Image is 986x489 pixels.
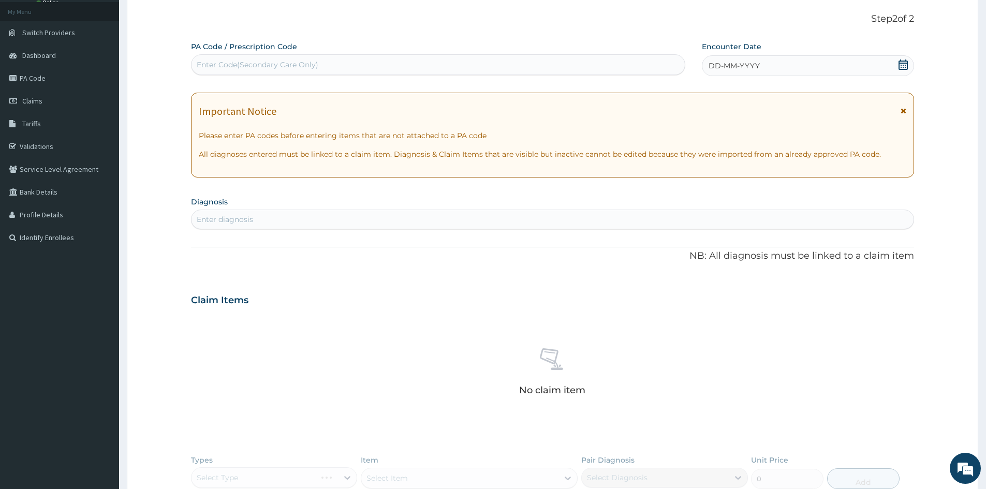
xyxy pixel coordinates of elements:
[22,119,41,128] span: Tariffs
[519,385,585,395] p: No claim item
[60,130,143,235] span: We're online!
[22,28,75,37] span: Switch Providers
[170,5,195,30] div: Minimize live chat window
[191,295,248,306] h3: Claim Items
[22,96,42,106] span: Claims
[702,41,761,52] label: Encounter Date
[191,197,228,207] label: Diagnosis
[191,249,914,263] p: NB: All diagnosis must be linked to a claim item
[19,52,42,78] img: d_794563401_company_1708531726252_794563401
[54,58,174,71] div: Chat with us now
[191,13,914,25] p: Step 2 of 2
[199,130,906,141] p: Please enter PA codes before entering items that are not attached to a PA code
[199,106,276,117] h1: Important Notice
[199,149,906,159] p: All diagnoses entered must be linked to a claim item. Diagnosis & Claim Items that are visible bu...
[191,41,297,52] label: PA Code / Prescription Code
[5,283,197,319] textarea: Type your message and hit 'Enter'
[197,60,318,70] div: Enter Code(Secondary Care Only)
[22,51,56,60] span: Dashboard
[197,214,253,225] div: Enter diagnosis
[709,61,760,71] span: DD-MM-YYYY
